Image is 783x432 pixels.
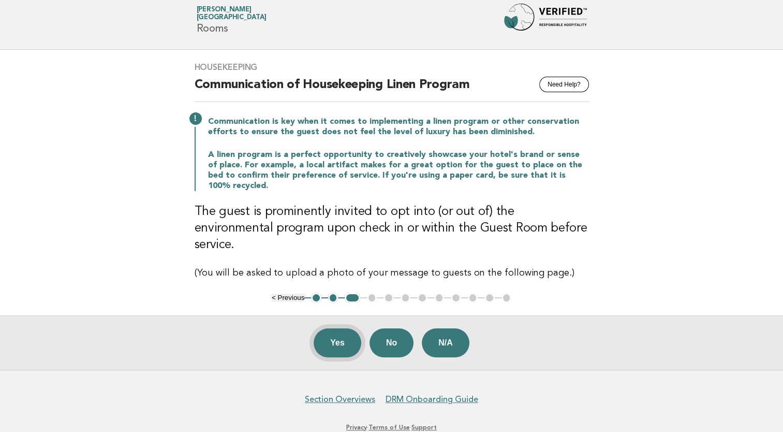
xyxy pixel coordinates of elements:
a: Support [411,424,437,431]
a: DRM Onboarding Guide [386,394,478,405]
button: 1 [311,293,321,303]
button: 3 [345,293,360,303]
p: (You will be asked to upload a photo of your message to guests on the following page.) [195,266,589,280]
h2: Communication of Housekeeping Linen Program [195,77,589,102]
a: [PERSON_NAME][GEOGRAPHIC_DATA] [197,6,267,21]
img: Forbes Travel Guide [504,4,587,37]
button: Yes [314,328,361,357]
span: [GEOGRAPHIC_DATA] [197,15,267,21]
a: Privacy [346,424,367,431]
button: N/A [422,328,469,357]
h3: Housekeeping [195,62,589,73]
button: Need Help? [539,77,588,92]
a: Section Overviews [305,394,375,405]
button: < Previous [272,294,304,301]
button: 2 [328,293,338,303]
h3: The guest is prominently invited to opt into (or out of) the environmental program upon check in ... [195,204,589,253]
p: A linen program is a perfect opportunity to creatively showcase your hotel's brand or sense of pl... [208,150,589,191]
h1: Rooms [197,7,267,34]
button: No [370,328,413,357]
p: · · [75,423,708,431]
a: Terms of Use [368,424,410,431]
p: Communication is key when it comes to implementing a linen program or other conservation efforts ... [208,117,589,137]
